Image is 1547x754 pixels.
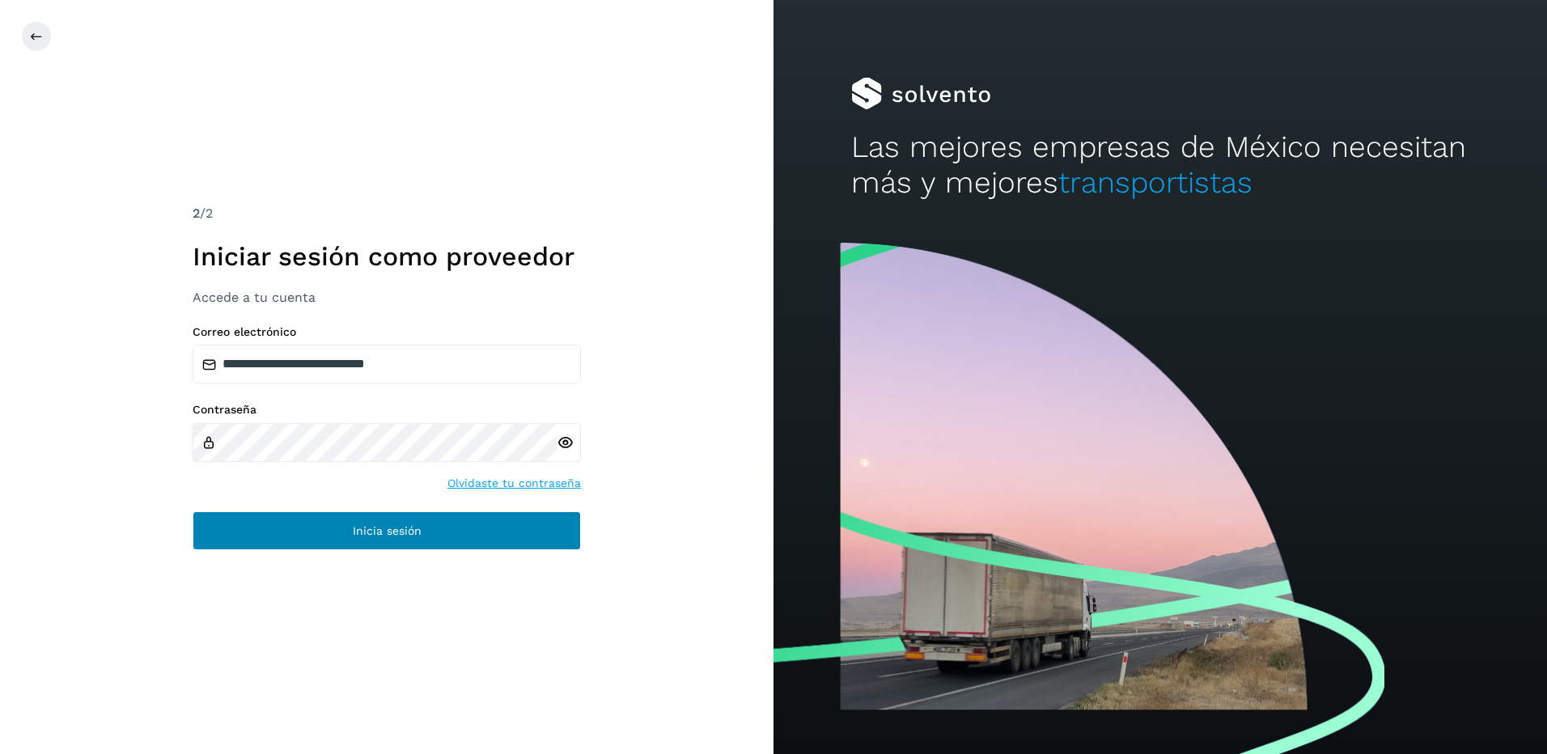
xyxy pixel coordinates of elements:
div: /2 [193,204,581,223]
h1: Iniciar sesión como proveedor [193,241,581,272]
h2: Las mejores empresas de México necesitan más y mejores [851,129,1470,201]
span: Inicia sesión [353,525,422,536]
button: Inicia sesión [193,511,581,550]
label: Contraseña [193,403,581,417]
label: Correo electrónico [193,325,581,339]
span: 2 [193,205,200,221]
span: transportistas [1058,165,1252,200]
a: Olvidaste tu contraseña [447,475,581,492]
h3: Accede a tu cuenta [193,290,581,305]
